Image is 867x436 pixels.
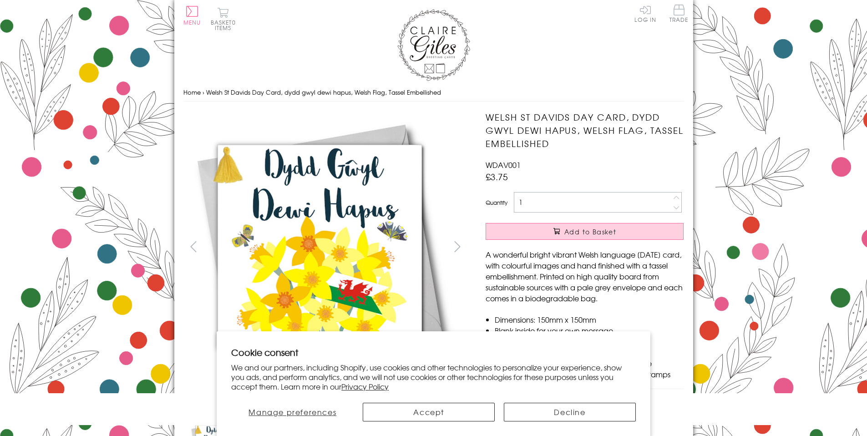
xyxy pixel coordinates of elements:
[248,406,336,417] span: Manage preferences
[231,363,636,391] p: We and our partners, including Shopify, use cookies and other technologies to personalize your ex...
[486,159,521,170] span: WDAV001
[363,403,495,421] button: Accept
[467,111,740,384] img: Welsh St Davids Day Card, dydd gwyl dewi hapus, Welsh Flag, Tassel Embellished
[486,170,508,183] span: £3.75
[231,403,354,421] button: Manage preferences
[495,314,684,325] li: Dimensions: 150mm x 150mm
[206,88,441,96] span: Welsh St Davids Day Card, dydd gwyl dewi hapus, Welsh Flag, Tassel Embellished
[669,5,689,22] span: Trade
[486,198,507,207] label: Quantity
[183,88,201,96] a: Home
[447,236,467,257] button: next
[341,381,389,392] a: Privacy Policy
[211,7,236,30] button: Basket0 items
[397,9,470,81] img: Claire Giles Greetings Cards
[183,83,684,102] nav: breadcrumbs
[486,111,684,150] h1: Welsh St Davids Day Card, dydd gwyl dewi hapus, Welsh Flag, Tassel Embellished
[634,5,656,22] a: Log In
[669,5,689,24] a: Trade
[486,249,684,304] p: A wonderful bright vibrant Welsh language [DATE] card, with colourful images and hand finished wi...
[231,346,636,359] h2: Cookie consent
[183,6,201,25] button: Menu
[183,111,456,383] img: Welsh St Davids Day Card, dydd gwyl dewi hapus, Welsh Flag, Tassel Embellished
[504,403,636,421] button: Decline
[495,325,684,336] li: Blank inside for your own message
[183,18,201,26] span: Menu
[183,236,204,257] button: prev
[564,227,616,236] span: Add to Basket
[486,223,684,240] button: Add to Basket
[215,18,236,32] span: 0 items
[203,88,204,96] span: ›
